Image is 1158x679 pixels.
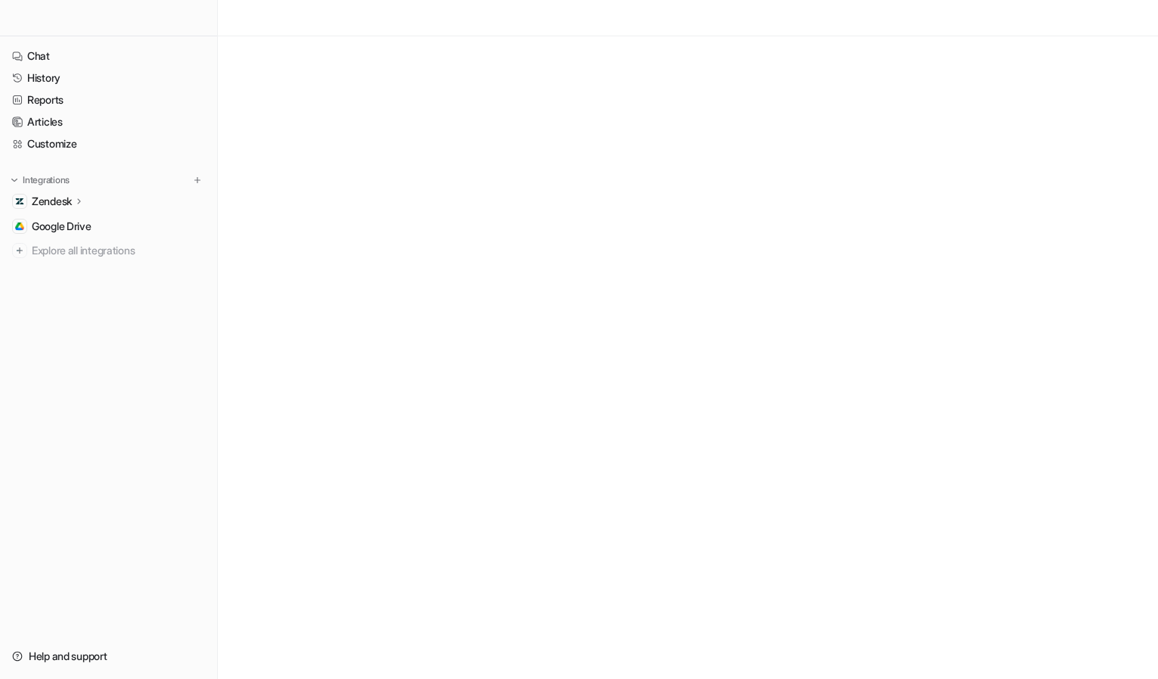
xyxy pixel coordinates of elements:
a: Chat [6,45,211,67]
img: Zendesk [15,197,24,206]
button: Integrations [6,173,74,188]
img: expand menu [9,175,20,185]
span: Google Drive [32,219,92,234]
img: explore all integrations [12,243,27,258]
a: Reports [6,89,211,111]
img: Google Drive [15,222,24,231]
a: Google DriveGoogle Drive [6,216,211,237]
a: Articles [6,111,211,132]
a: Customize [6,133,211,154]
p: Integrations [23,174,70,186]
a: History [6,67,211,89]
img: menu_add.svg [192,175,203,185]
span: Explore all integrations [32,238,205,263]
a: Explore all integrations [6,240,211,261]
a: Help and support [6,646,211,667]
p: Zendesk [32,194,72,209]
